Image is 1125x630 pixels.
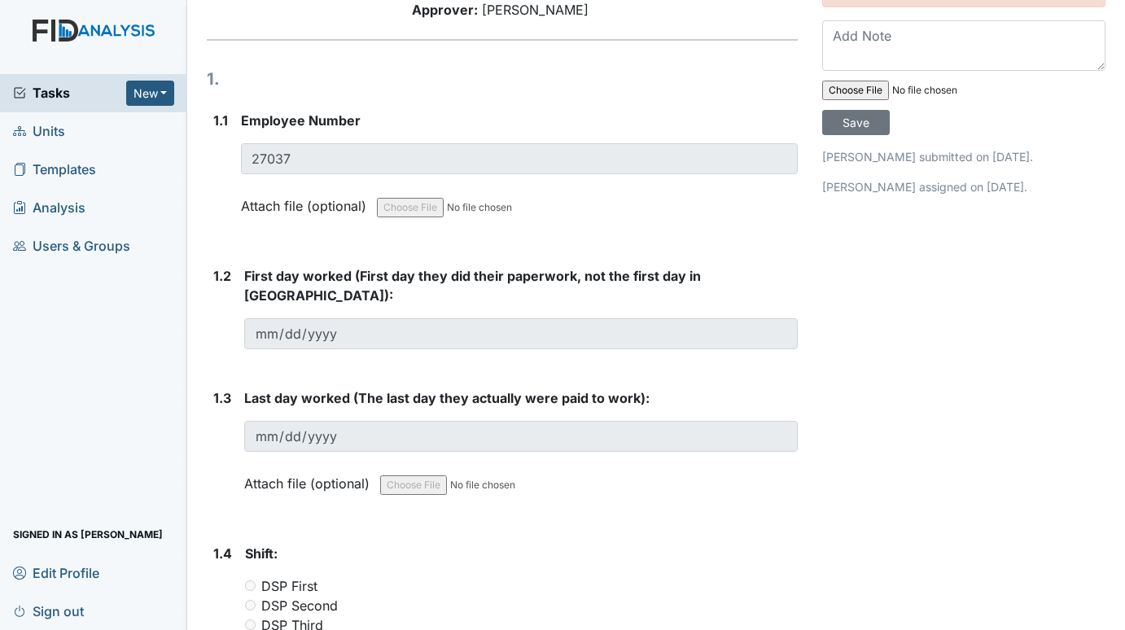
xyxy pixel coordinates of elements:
span: Edit Profile [13,560,99,585]
span: Sign out [13,598,84,623]
label: 1.4 [213,544,232,563]
label: 1.1 [213,111,228,130]
span: Shift: [245,545,278,562]
input: DSP Third [245,619,256,630]
span: Employee Number [241,112,361,129]
strong: Approver: [412,2,478,18]
button: New [126,81,175,106]
label: Attach file (optional) [241,187,373,216]
span: First day worked (First day they did their paperwork, not the first day in [GEOGRAPHIC_DATA]): [244,268,701,304]
p: [PERSON_NAME] submitted on [DATE]. [822,148,1105,165]
input: Save [822,110,890,135]
span: Units [13,119,65,144]
span: Templates [13,157,96,182]
span: Users & Groups [13,234,130,259]
span: [PERSON_NAME] [482,2,589,18]
label: Attach file (optional) [244,465,376,493]
label: 1.3 [213,388,231,408]
input: DSP First [245,580,256,591]
span: Last day worked (The last day they actually were paid to work): [244,390,650,406]
label: 1.2 [213,266,231,286]
a: Tasks [13,83,126,103]
label: DSP Second [261,596,338,615]
p: [PERSON_NAME] assigned on [DATE]. [822,178,1105,195]
h1: 1. [207,67,798,91]
input: DSP Second [245,600,256,610]
label: DSP First [261,576,317,596]
span: Analysis [13,195,85,221]
span: Signed in as [PERSON_NAME] [13,522,163,547]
